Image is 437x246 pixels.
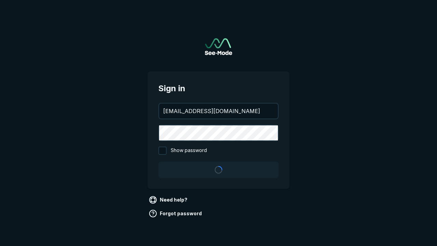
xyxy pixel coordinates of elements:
span: Sign in [158,82,279,95]
input: your@email.com [159,104,278,119]
a: Forgot password [147,208,205,219]
a: Need help? [147,194,190,205]
a: Go to sign in [205,38,232,55]
span: Show password [171,147,207,155]
img: See-Mode Logo [205,38,232,55]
